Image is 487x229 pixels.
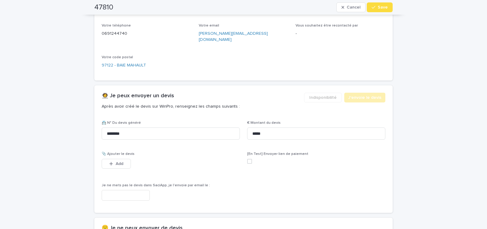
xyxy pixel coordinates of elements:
p: 0691244740 [102,30,191,37]
button: Cancel [336,2,366,12]
span: Indisponibilité [309,95,337,101]
span: Save [378,5,388,9]
h2: 👩‍🚀 Je peux envoyer un devis [102,93,174,99]
span: 📇 N° Du devis généré [102,121,141,125]
p: - [296,30,385,37]
button: J'envoie le devis [344,93,385,102]
span: Je ne mets pas le devis dans SaciApp, je l'envoie par email le : [102,184,210,187]
span: Votre email [199,24,219,27]
span: 📎 Ajouter le devis [102,152,135,156]
button: Indisponibilité [304,93,342,102]
a: [PERSON_NAME][EMAIL_ADDRESS][DOMAIN_NAME] [199,31,268,42]
a: 97122 - BAIE MAHAULT [102,62,146,69]
span: J'envoie le devis [348,95,381,101]
span: Votre téléphone [102,24,131,27]
button: Add [102,159,131,169]
h2: 47810 [94,3,113,12]
span: Vous souhaitez être recontacté par [296,24,358,27]
button: Save [367,2,393,12]
span: € Montant du devis [247,121,281,125]
span: Cancel [347,5,360,9]
p: Après avoir créé le devis sur WinPro, renseignez les champs suivants : [102,104,299,109]
span: Votre code postal [102,55,133,59]
span: Add [116,162,123,166]
span: [En Test] Envoyer lien de paiement [247,152,308,156]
